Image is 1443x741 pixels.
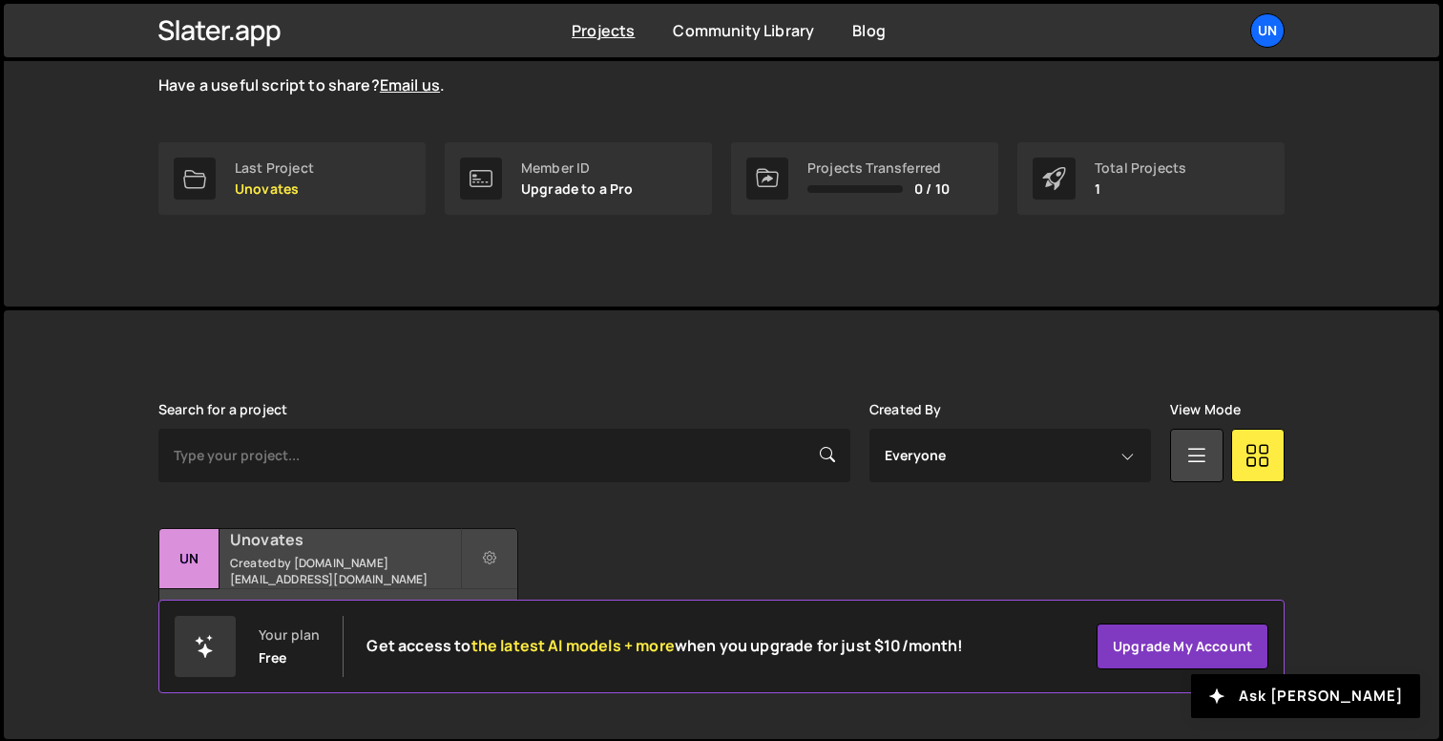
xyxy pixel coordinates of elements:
[259,650,287,666] div: Free
[159,589,517,646] div: 9 pages, last updated by [DATE]
[1095,160,1186,176] div: Total Projects
[230,555,460,587] small: Created by [DOMAIN_NAME][EMAIL_ADDRESS][DOMAIN_NAME]
[869,402,942,417] label: Created By
[914,181,950,197] span: 0 / 10
[158,142,426,215] a: Last Project Unovates
[1095,181,1186,197] p: 1
[235,160,314,176] div: Last Project
[521,181,634,197] p: Upgrade to a Pro
[158,402,287,417] label: Search for a project
[572,20,635,41] a: Projects
[1097,624,1268,669] a: Upgrade my account
[1170,402,1241,417] label: View Mode
[1250,13,1285,48] a: Un
[1191,674,1420,718] button: Ask [PERSON_NAME]
[158,528,518,647] a: Un Unovates Created by [DOMAIN_NAME][EMAIL_ADDRESS][DOMAIN_NAME] 9 pages, last updated by [DATE]
[807,160,950,176] div: Projects Transferred
[852,20,886,41] a: Blog
[471,635,675,656] span: the latest AI models + more
[521,160,634,176] div: Member ID
[235,181,314,197] p: Unovates
[380,74,440,95] a: Email us
[158,429,850,482] input: Type your project...
[159,529,220,589] div: Un
[230,529,460,550] h2: Unovates
[673,20,814,41] a: Community Library
[366,637,963,655] h2: Get access to when you upgrade for just $10/month!
[259,627,320,643] div: Your plan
